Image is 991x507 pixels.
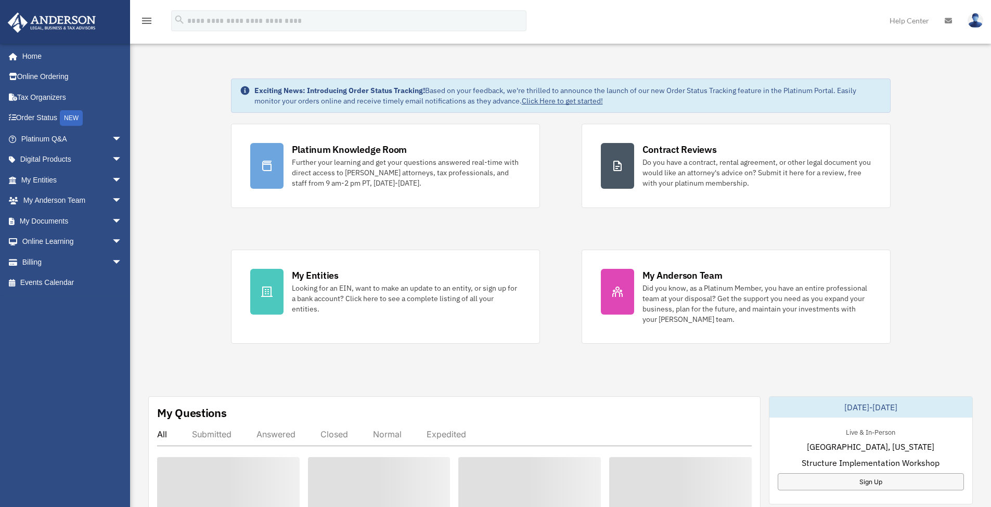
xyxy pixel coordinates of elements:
a: Events Calendar [7,272,138,293]
a: Order StatusNEW [7,108,138,129]
img: Anderson Advisors Platinum Portal [5,12,99,33]
a: Billingarrow_drop_down [7,252,138,272]
div: Further your learning and get your questions answered real-time with direct access to [PERSON_NAM... [292,157,521,188]
a: Online Learningarrow_drop_down [7,231,138,252]
div: Contract Reviews [642,143,717,156]
div: Based on your feedback, we're thrilled to announce the launch of our new Order Status Tracking fe... [254,85,882,106]
i: search [174,14,185,25]
div: Closed [320,429,348,439]
div: Submitted [192,429,231,439]
span: [GEOGRAPHIC_DATA], [US_STATE] [807,440,934,453]
a: Platinum Knowledge Room Further your learning and get your questions answered real-time with dire... [231,124,540,208]
div: My Questions [157,405,227,421]
div: Answered [256,429,295,439]
a: Digital Productsarrow_drop_down [7,149,138,170]
span: Structure Implementation Workshop [802,457,939,469]
div: Looking for an EIN, want to make an update to an entity, or sign up for a bank account? Click her... [292,283,521,314]
div: My Entities [292,269,339,282]
a: My Anderson Team Did you know, as a Platinum Member, you have an entire professional team at your... [582,250,891,344]
span: arrow_drop_down [112,128,133,150]
strong: Exciting News: Introducing Order Status Tracking! [254,86,425,95]
div: Do you have a contract, rental agreement, or other legal document you would like an attorney's ad... [642,157,871,188]
span: arrow_drop_down [112,211,133,232]
a: Home [7,46,133,67]
a: Click Here to get started! [522,96,603,106]
a: Online Ordering [7,67,138,87]
a: Contract Reviews Do you have a contract, rental agreement, or other legal document you would like... [582,124,891,208]
span: arrow_drop_down [112,231,133,253]
span: arrow_drop_down [112,170,133,191]
div: My Anderson Team [642,269,723,282]
a: My Entitiesarrow_drop_down [7,170,138,190]
span: arrow_drop_down [112,149,133,171]
div: Platinum Knowledge Room [292,143,407,156]
a: My Anderson Teamarrow_drop_down [7,190,138,211]
div: [DATE]-[DATE] [769,397,972,418]
div: All [157,429,167,439]
a: menu [140,18,153,27]
div: NEW [60,110,83,126]
div: Did you know, as a Platinum Member, you have an entire professional team at your disposal? Get th... [642,283,871,324]
div: Normal [373,429,402,439]
a: Sign Up [778,473,964,490]
span: arrow_drop_down [112,252,133,273]
i: menu [140,15,153,27]
span: arrow_drop_down [112,190,133,212]
img: User Pic [968,13,983,28]
div: Live & In-Person [838,426,904,437]
a: My Documentsarrow_drop_down [7,211,138,231]
a: Tax Organizers [7,87,138,108]
div: Expedited [427,429,466,439]
a: Platinum Q&Aarrow_drop_down [7,128,138,149]
a: My Entities Looking for an EIN, want to make an update to an entity, or sign up for a bank accoun... [231,250,540,344]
